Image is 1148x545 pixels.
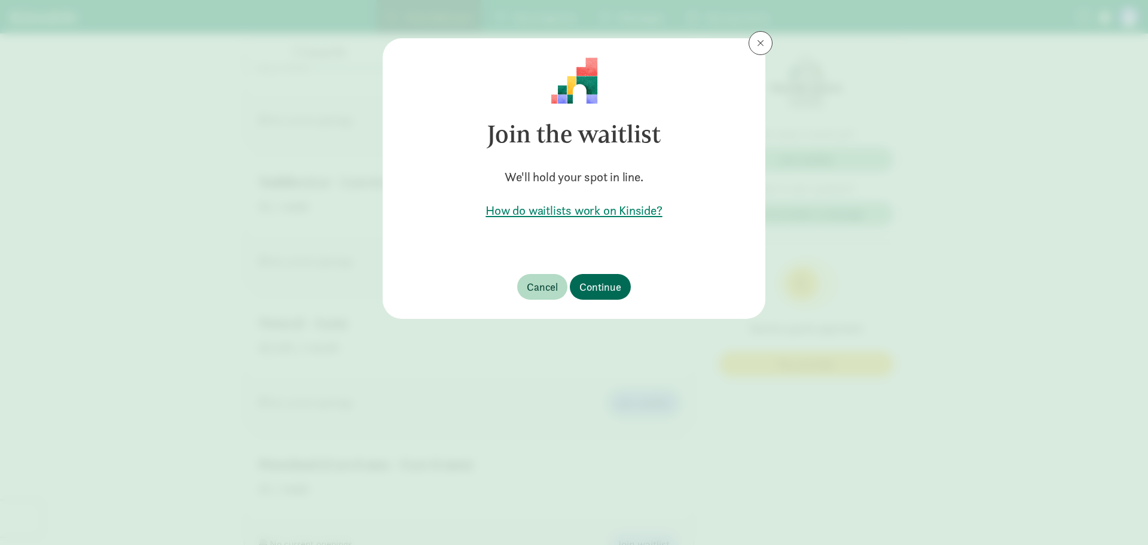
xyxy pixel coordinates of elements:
button: Cancel [517,274,567,300]
h5: We'll hold your spot in line. [402,169,746,185]
h3: Join the waitlist [402,104,746,164]
a: How do waitlists work on Kinside? [402,202,746,219]
button: Continue [570,274,631,300]
span: Continue [579,279,621,295]
span: Cancel [527,279,558,295]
